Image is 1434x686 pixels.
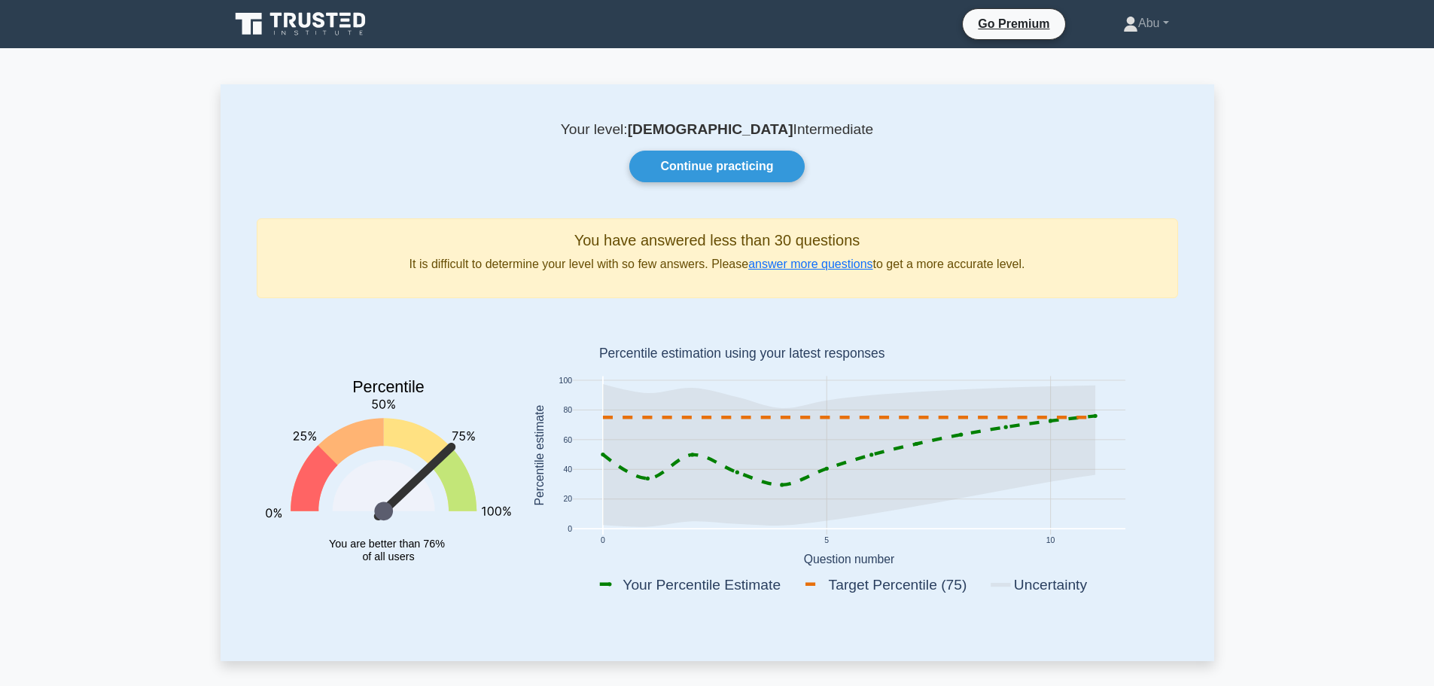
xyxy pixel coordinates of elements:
[598,346,884,361] text: Percentile estimation using your latest responses
[824,537,829,545] text: 5
[748,258,872,270] a: answer more questions
[629,151,804,182] a: Continue practicing
[257,120,1178,139] p: Your level: Intermediate
[563,436,572,444] text: 60
[628,121,793,137] b: [DEMOGRAPHIC_DATA]
[532,405,545,506] text: Percentile estimate
[563,465,572,474] text: 40
[568,525,572,533] text: 0
[269,231,1165,249] h5: You have answered less than 30 questions
[600,537,604,545] text: 0
[1087,8,1205,38] a: Abu
[329,538,445,550] tspan: You are better than 76%
[563,495,572,504] text: 20
[969,14,1058,33] a: Go Premium
[563,407,572,415] text: 80
[559,377,572,385] text: 100
[1046,537,1055,545] text: 10
[352,379,425,397] text: Percentile
[803,553,894,566] text: Question number
[362,550,414,563] tspan: of all users
[269,255,1165,273] p: It is difficult to determine your level with so few answers. Please to get a more accurate level.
